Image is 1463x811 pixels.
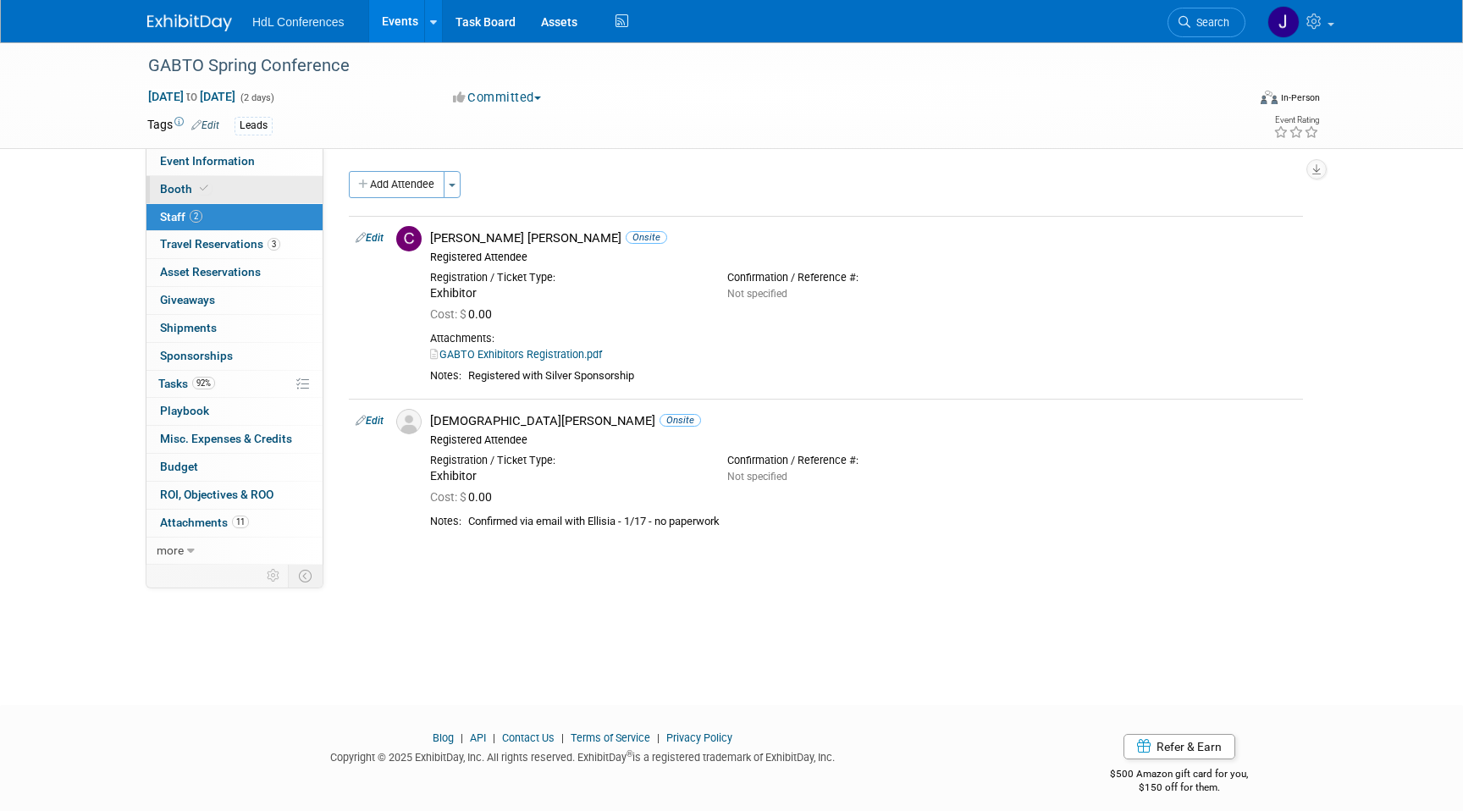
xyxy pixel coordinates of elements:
a: API [470,731,486,744]
a: Tasks92% [146,371,323,398]
div: Confirmation / Reference #: [727,454,999,467]
span: Shipments [160,321,217,334]
span: Search [1190,16,1229,29]
a: Edit [356,415,384,427]
span: 0.00 [430,490,499,504]
a: Blog [433,731,454,744]
div: $500 Amazon gift card for you, [1043,756,1317,795]
span: Playbook [160,404,209,417]
span: 3 [268,238,280,251]
div: Registration / Ticket Type: [430,271,702,284]
div: Registered with Silver Sponsorship [468,369,1296,383]
a: Giveaways [146,287,323,314]
a: Attachments11 [146,510,323,537]
div: Event Format [1146,88,1320,113]
a: Misc. Expenses & Credits [146,426,323,453]
div: Notes: [430,369,461,383]
a: Sponsorships [146,343,323,370]
a: Edit [191,119,219,131]
td: Tags [147,116,219,135]
span: | [653,731,664,744]
span: Attachments [160,516,249,529]
a: Travel Reservations3 [146,231,323,258]
div: Exhibitor [430,286,702,301]
span: Giveaways [160,293,215,306]
div: In-Person [1280,91,1320,104]
span: Onsite [660,414,701,427]
img: Associate-Profile-5.png [396,409,422,434]
a: ROI, Objectives & ROO [146,482,323,509]
span: Cost: $ [430,307,468,321]
span: Budget [160,460,198,473]
span: more [157,543,184,557]
div: [DEMOGRAPHIC_DATA][PERSON_NAME] [430,413,1296,429]
div: [PERSON_NAME] [PERSON_NAME] [430,230,1296,246]
a: Asset Reservations [146,259,323,286]
a: Shipments [146,315,323,342]
a: Privacy Policy [666,731,732,744]
td: Toggle Event Tabs [289,565,323,587]
span: Staff [160,210,202,223]
img: ExhibitDay [147,14,232,31]
span: [DATE] [DATE] [147,89,236,104]
div: Registered Attendee [430,433,1296,447]
span: 0.00 [430,307,499,321]
a: GABTO Exhibitors Registration.pdf [430,348,602,361]
span: Travel Reservations [160,237,280,251]
td: Personalize Event Tab Strip [259,565,289,587]
span: Event Information [160,154,255,168]
img: Johnny Nguyen [1267,6,1300,38]
div: Copyright © 2025 ExhibitDay, Inc. All rights reserved. ExhibitDay is a registered trademark of Ex... [147,746,1018,765]
a: Booth [146,176,323,203]
div: GABTO Spring Conference [142,51,1220,81]
a: Budget [146,454,323,481]
span: Cost: $ [430,490,468,504]
span: Sponsorships [160,349,233,362]
span: (2 days) [239,92,274,103]
span: ROI, Objectives & ROO [160,488,273,501]
img: Format-Inperson.png [1261,91,1278,104]
div: Confirmed via email with Ellisia - 1/17 - no paperwork [468,515,1296,529]
div: Attachments: [430,332,1296,345]
span: 2 [190,210,202,223]
a: Playbook [146,398,323,425]
span: Not specified [727,471,787,483]
button: Committed [447,89,548,107]
span: Not specified [727,288,787,300]
span: | [557,731,568,744]
div: Exhibitor [430,469,702,484]
span: Asset Reservations [160,265,261,279]
div: Registration / Ticket Type: [430,454,702,467]
span: 92% [192,377,215,389]
a: Staff2 [146,204,323,231]
span: HdL Conferences [252,15,344,29]
a: Event Information [146,148,323,175]
span: | [489,731,500,744]
div: Notes: [430,515,461,528]
a: Edit [356,232,384,244]
i: Booth reservation complete [200,184,208,193]
a: Refer & Earn [1123,734,1235,759]
a: Terms of Service [571,731,650,744]
div: $150 off for them. [1043,781,1317,795]
span: | [456,731,467,744]
div: Registered Attendee [430,251,1296,264]
div: Confirmation / Reference #: [727,271,999,284]
span: Booth [160,182,212,196]
div: Leads [235,117,273,135]
a: Search [1168,8,1245,37]
img: C.jpg [396,226,422,251]
span: to [184,90,200,103]
span: Misc. Expenses & Credits [160,432,292,445]
span: 11 [232,516,249,528]
button: Add Attendee [349,171,444,198]
span: Tasks [158,377,215,390]
span: Onsite [626,231,667,244]
a: more [146,538,323,565]
sup: ® [627,749,632,759]
a: Contact Us [502,731,555,744]
div: Event Rating [1273,116,1319,124]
